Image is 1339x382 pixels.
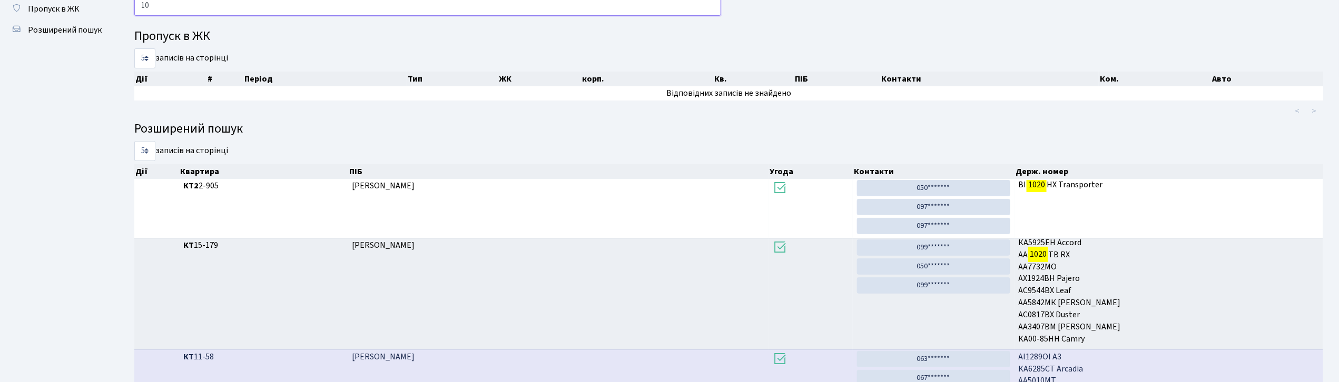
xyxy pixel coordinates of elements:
[28,24,102,36] span: Розширений пошук
[352,239,415,251] span: [PERSON_NAME]
[769,164,853,179] th: Угода
[134,86,1323,100] td: Відповідних записів не знайдено
[206,72,243,86] th: #
[134,122,1323,137] h4: Розширений пошук
[134,164,179,179] th: Дії
[134,48,155,68] select: записів на сторінці
[244,72,407,86] th: Період
[183,351,344,363] span: 11-58
[853,164,1015,179] th: Контакти
[794,72,880,86] th: ПІБ
[28,3,80,15] span: Пропуск в ЖК
[407,72,498,86] th: Тип
[134,141,228,161] label: записів на сторінці
[881,72,1099,86] th: Контакти
[5,19,111,41] a: Розширений пошук
[183,180,199,192] b: КТ2
[348,164,769,179] th: ПІБ
[1028,247,1048,262] mark: 1020
[134,72,206,86] th: Дії
[498,72,580,86] th: ЖК
[134,29,1323,44] h4: Пропуск в ЖК
[713,72,794,86] th: Кв.
[1019,239,1319,345] span: КА5925ЕН Accord АА ТВ RX АА7732МО АХ1924ВН Pajero AC9544BX Leaf АА5842МК [PERSON_NAME] AC0817BX D...
[183,239,194,251] b: КТ
[352,351,415,363] span: [PERSON_NAME]
[1212,72,1324,86] th: Авто
[183,180,344,192] span: 2-905
[134,141,155,161] select: записів на сторінці
[1099,72,1212,86] th: Ком.
[183,239,344,252] span: 15-179
[1015,164,1323,179] th: Держ. номер
[352,180,415,192] span: [PERSON_NAME]
[183,351,194,363] b: КТ
[134,48,228,68] label: записів на сторінці
[1019,180,1319,192] span: ВІ НХ Transporter
[1027,177,1047,192] mark: 1020
[581,72,713,86] th: корп.
[179,164,348,179] th: Квартира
